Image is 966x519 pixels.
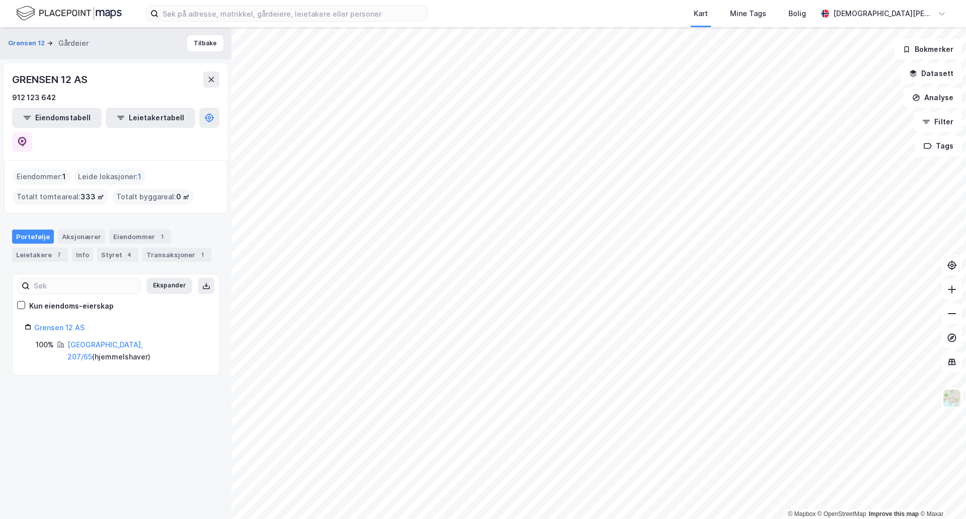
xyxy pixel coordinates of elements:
img: Z [942,389,961,408]
span: 1 [138,171,141,183]
iframe: Chat Widget [916,471,966,519]
div: Leietakere [12,248,68,262]
div: 1 [197,250,207,260]
div: Eiendommer : [13,169,70,185]
div: Totalt byggareal : [112,189,194,205]
input: Søk [30,278,140,293]
div: Aksjonærer [58,230,105,244]
button: Grensen 12 [8,38,47,48]
div: Transaksjoner [142,248,211,262]
div: Kontrollprogram for chat [916,471,966,519]
button: Bokmerker [894,39,962,59]
div: Eiendommer [109,230,171,244]
a: Mapbox [788,510,816,517]
div: GRENSEN 12 AS [12,71,89,88]
div: ( hjemmelshaver ) [67,339,207,363]
button: Datasett [901,63,962,84]
div: Gårdeier [58,37,89,49]
button: Leietakertabell [106,108,195,128]
span: 333 ㎡ [80,191,104,203]
div: 4 [124,250,134,260]
div: Styret [97,248,138,262]
button: Ekspander [146,278,192,294]
div: [DEMOGRAPHIC_DATA][PERSON_NAME] [833,8,934,20]
span: 0 ㎡ [176,191,190,203]
div: Totalt tomteareal : [13,189,108,205]
a: Improve this map [869,510,919,517]
button: Tags [915,136,962,156]
div: 1 [157,232,167,242]
button: Tilbake [187,35,223,51]
div: Info [72,248,93,262]
div: 7 [54,250,64,260]
div: 100% [36,339,54,351]
div: Kart [694,8,708,20]
button: Eiendomstabell [12,108,102,128]
img: logo.f888ab2527a4732fd821a326f86c7f29.svg [16,5,122,22]
div: Portefølje [12,230,54,244]
div: 912 123 642 [12,92,56,104]
span: 1 [62,171,66,183]
a: Grensen 12 AS [34,323,85,332]
div: Leide lokasjoner : [74,169,145,185]
button: Analyse [904,88,962,108]
div: Mine Tags [730,8,766,20]
button: Filter [914,112,962,132]
div: Kun eiendoms-eierskap [29,300,114,312]
input: Søk på adresse, matrikkel, gårdeiere, leietakere eller personer [158,6,427,21]
div: Bolig [788,8,806,20]
a: [GEOGRAPHIC_DATA], 207/65 [67,340,143,361]
a: OpenStreetMap [818,510,866,517]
